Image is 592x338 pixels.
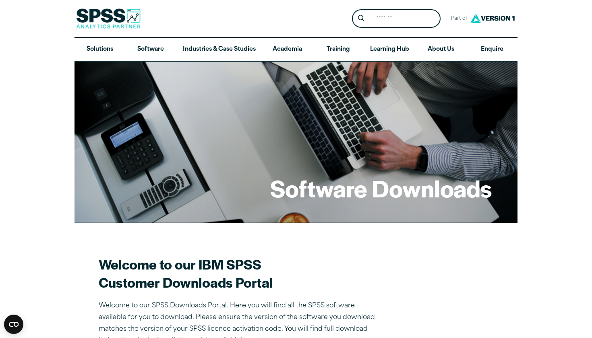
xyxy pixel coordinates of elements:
[352,9,441,28] form: Site Header Search Form
[364,38,416,61] a: Learning Hub
[176,38,262,61] a: Industries & Case Studies
[4,315,23,334] button: Open CMP widget
[75,38,125,61] a: Solutions
[262,38,313,61] a: Academia
[416,38,466,61] a: About Us
[313,38,364,61] a: Training
[270,172,492,204] h1: Software Downloads
[76,8,141,29] img: SPSS Analytics Partner
[468,11,517,26] img: Version1 Logo
[354,11,369,26] button: Search magnifying glass icon
[75,38,517,61] nav: Desktop version of site main menu
[125,38,176,61] a: Software
[358,15,364,22] svg: Search magnifying glass icon
[447,13,468,25] span: Part of
[99,255,381,291] h2: Welcome to our IBM SPSS Customer Downloads Portal
[467,38,517,61] a: Enquire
